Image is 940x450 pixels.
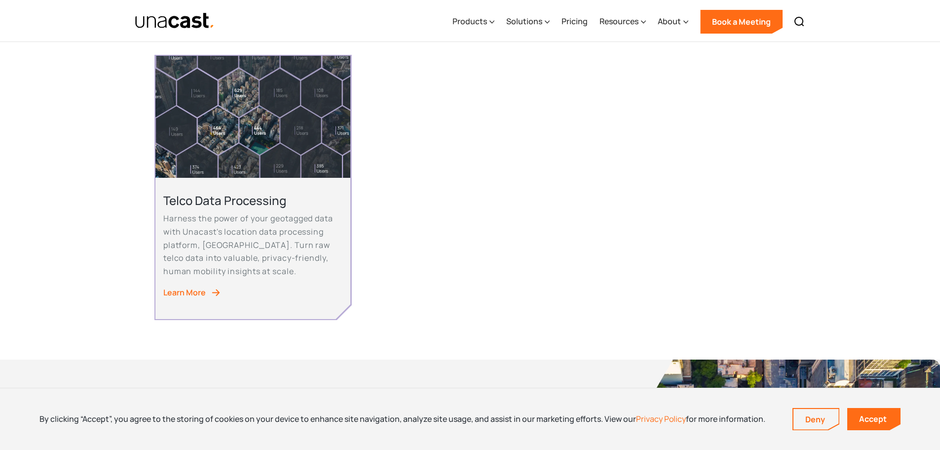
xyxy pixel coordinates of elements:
[452,15,487,27] div: Products
[793,16,805,28] img: Search icon
[506,15,542,27] div: Solutions
[658,15,681,27] div: About
[452,1,494,42] div: Products
[600,1,646,42] div: Resources
[562,1,588,42] a: Pricing
[163,193,342,208] h2: Telco Data Processing
[163,212,342,278] p: Harness the power of your geotagged data with Unacast's location data processing platform, [GEOGR...
[135,12,215,30] img: Unacast text logo
[636,413,686,424] a: Privacy Policy
[658,1,688,42] div: About
[39,413,765,424] div: By clicking “Accept”, you agree to the storing of cookies on your device to enhance site navigati...
[155,56,350,178] img: Top down city view with 5G Rollout
[793,409,839,430] a: Deny
[163,286,206,299] div: Learn More
[135,12,215,30] a: home
[700,10,783,34] a: Book a Meeting
[600,15,639,27] div: Resources
[847,408,901,430] a: Accept
[506,1,550,42] div: Solutions
[163,286,342,299] a: Learn More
